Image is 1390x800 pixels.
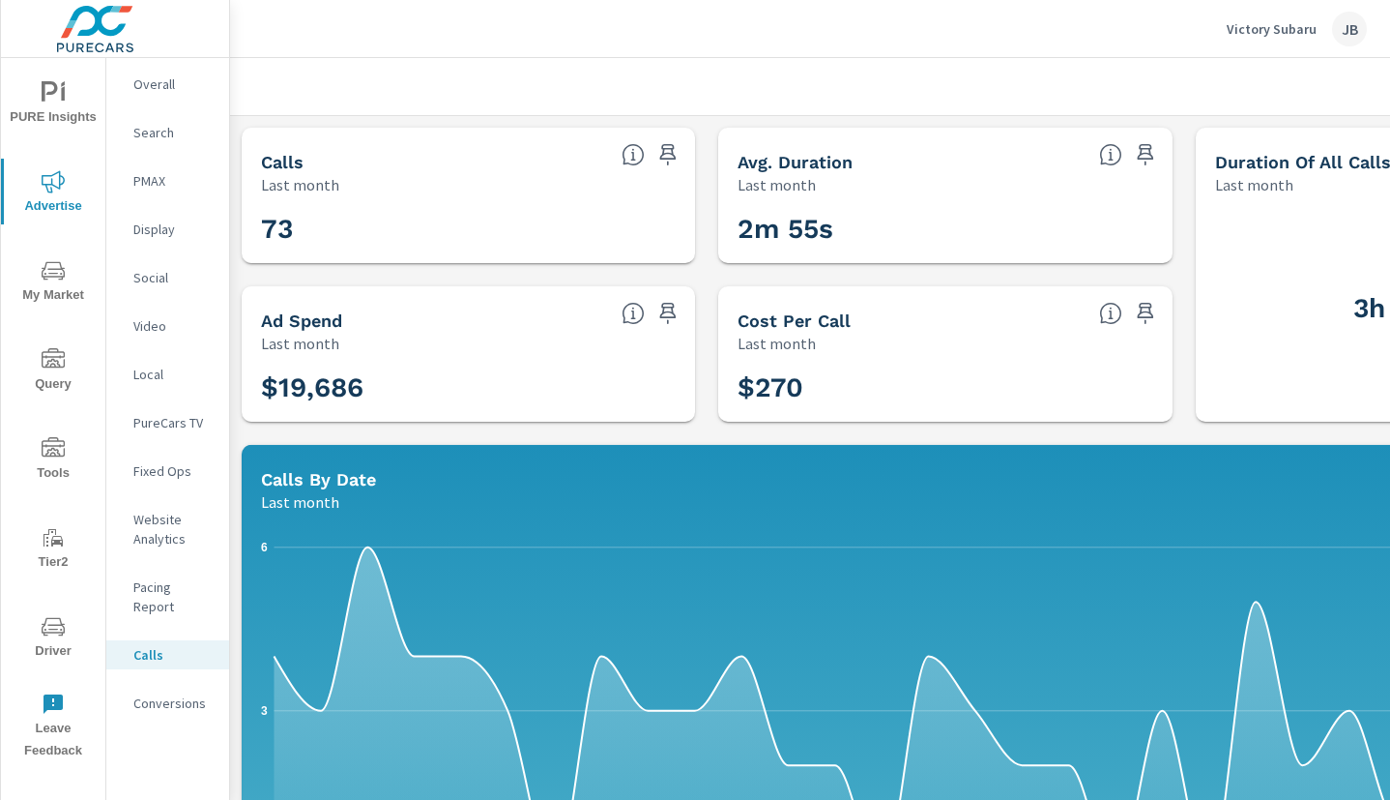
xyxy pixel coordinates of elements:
[106,689,229,718] div: Conversions
[133,645,214,665] p: Calls
[133,578,214,616] p: Pacing Report
[1332,12,1367,46] div: JB
[1130,139,1161,170] span: Save this to your personalized report
[106,573,229,621] div: Pacing Report
[1,58,105,770] div: nav menu
[133,461,214,481] p: Fixed Ops
[738,332,816,355] p: Last month
[7,693,100,762] span: Leave Feedback
[1099,302,1122,325] span: PureCars Ad Spend/Calls.
[261,469,376,489] h5: Calls By Date
[133,123,214,142] p: Search
[738,371,1152,404] h3: $270
[261,152,304,172] h5: Calls
[106,457,229,486] div: Fixed Ops
[738,213,1152,246] h3: 2m 55s
[1215,173,1293,196] p: Last month
[133,694,214,713] p: Conversions
[106,360,229,389] div: Local
[133,74,214,94] p: Overall
[261,704,268,718] text: 3
[1099,143,1122,166] span: Average Duration of each call.
[106,505,229,553] div: Website Analytics
[7,259,100,307] span: My Market
[1227,20,1317,38] p: Victory Subaru
[622,143,645,166] span: Total number of calls.
[7,526,100,574] span: Tier2
[738,152,853,172] h5: Avg. Duration
[106,166,229,195] div: PMAX
[7,615,100,663] span: Driver
[261,541,268,554] text: 6
[7,170,100,218] span: Advertise
[133,510,214,548] p: Website Analytics
[261,173,339,196] p: Last month
[622,302,645,325] span: Sum of PureCars Ad Spend.
[106,640,229,669] div: Calls
[261,213,676,246] h3: 73
[106,408,229,437] div: PureCars TV
[261,371,676,404] h3: $19,686
[133,413,214,432] p: PureCars TV
[106,311,229,341] div: Video
[7,437,100,485] span: Tools
[106,70,229,99] div: Overall
[133,316,214,336] p: Video
[738,311,851,331] h5: Cost Per Call
[133,171,214,191] p: PMAX
[106,215,229,244] div: Display
[1130,298,1161,329] span: Save this to your personalized report
[106,263,229,292] div: Social
[133,268,214,287] p: Social
[261,332,339,355] p: Last month
[261,490,339,514] p: Last month
[261,311,342,331] h5: Ad Spend
[652,139,683,170] span: Save this to your personalized report
[7,348,100,396] span: Query
[652,298,683,329] span: Save this to your personalized report
[7,81,100,129] span: PURE Insights
[106,118,229,147] div: Search
[738,173,816,196] p: Last month
[133,365,214,384] p: Local
[133,220,214,239] p: Display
